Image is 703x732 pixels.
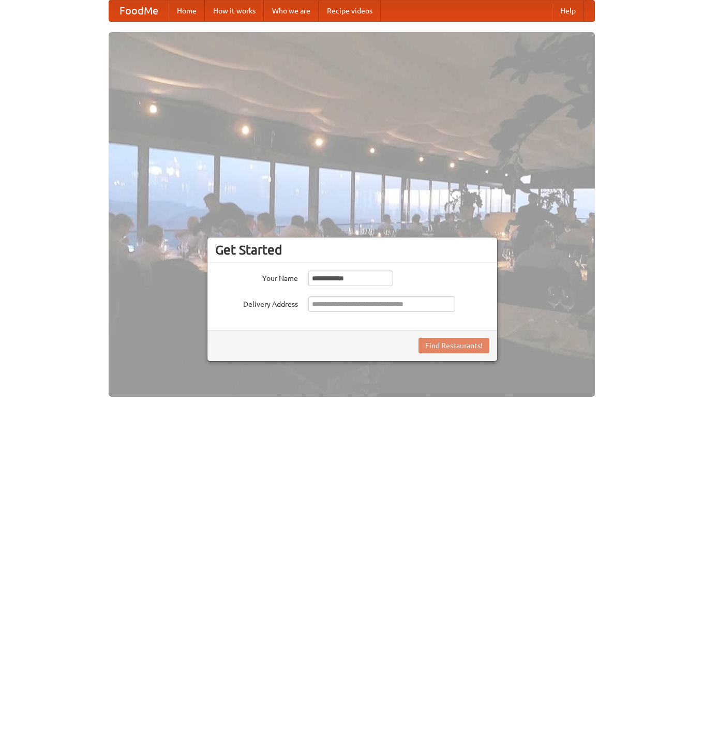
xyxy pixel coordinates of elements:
[215,242,489,258] h3: Get Started
[418,338,489,353] button: Find Restaurants!
[205,1,264,21] a: How it works
[109,1,169,21] a: FoodMe
[552,1,584,21] a: Help
[169,1,205,21] a: Home
[215,296,298,309] label: Delivery Address
[319,1,381,21] a: Recipe videos
[264,1,319,21] a: Who we are
[215,271,298,283] label: Your Name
